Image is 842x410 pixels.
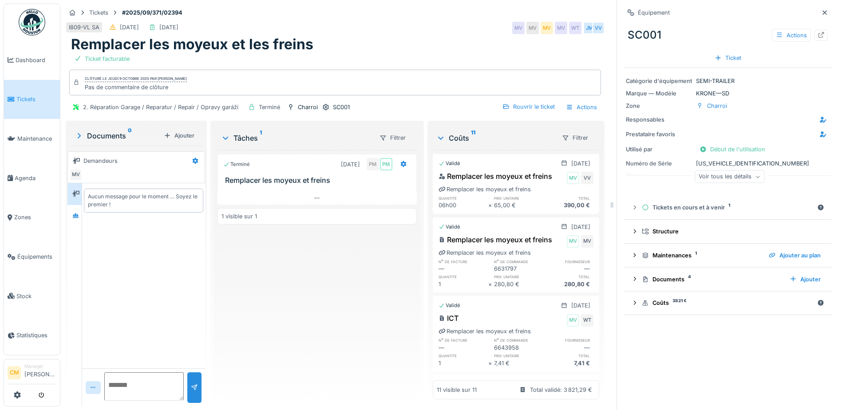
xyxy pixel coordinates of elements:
div: Validé [439,302,460,309]
a: Statistiques [4,316,60,355]
div: Utilisé par [626,145,692,154]
div: Prestataire favoris [626,130,692,138]
div: WT [581,314,593,327]
div: Validé [439,160,460,167]
div: MV [567,314,579,327]
h1: Remplacer les moyeux et les freins [71,36,313,53]
div: Tickets en cours et à venir [642,203,814,212]
sup: 1 [260,133,262,143]
div: — [544,264,593,273]
div: PM [367,158,379,170]
div: [DATE] [571,301,590,310]
div: Remplacer les moyeux et freins [439,327,531,335]
div: VV [592,22,605,34]
div: Tâches [221,133,372,143]
div: Actions [562,101,601,114]
span: Dashboard [16,56,56,64]
div: Charroi [707,102,727,110]
div: SC001 [624,24,831,47]
div: MV [567,235,579,248]
div: × [488,201,494,209]
div: 7,41 € [494,359,544,367]
div: Voir tous les détails [695,170,764,183]
a: Équipements [4,237,60,276]
div: Numéro de Série [626,159,692,168]
div: Filtrer [558,131,592,144]
div: Documents [75,130,160,141]
span: Équipements [17,252,56,261]
h3: Remplacer les moyeux et freins [225,176,413,185]
div: KRONE — SD [626,89,830,98]
a: CM Manager[PERSON_NAME] [8,363,56,384]
div: MV [70,169,82,181]
div: 7,41 € [544,359,593,367]
h6: n° de facture [439,337,488,343]
div: MV [512,22,525,34]
div: Remplacer les moyeux et freins [439,248,531,257]
div: Pas de commentaire de clôture [85,83,187,91]
div: Coûts [642,299,814,307]
div: 390,00 € [544,201,593,209]
div: Ticket facturable [85,55,130,63]
div: 1 [439,359,488,367]
div: I809-VL SA [69,23,99,32]
div: 06h00 [439,201,488,209]
summary: Structure [628,223,828,240]
img: Badge_color-CXgf-gQk.svg [19,9,45,35]
h6: n° de commande [494,337,544,343]
div: Maintenances [642,251,762,260]
li: [PERSON_NAME] [24,363,56,382]
div: 6631797 [494,264,544,273]
summary: Tickets en cours et à venir1 [628,199,828,216]
sup: 0 [128,130,132,141]
a: Zones [4,198,60,237]
div: [DATE] [571,159,590,168]
div: SEMI-TRAILER [626,77,830,85]
div: JM [583,22,596,34]
div: 280,80 € [544,280,593,288]
div: [DATE] [159,23,178,32]
div: 6643958 [494,343,544,352]
span: Tickets [16,95,56,103]
div: Remplacer les moyeux et freins [439,185,531,193]
li: CM [8,366,21,379]
a: Tickets [4,80,60,119]
h6: n° de commande [494,259,544,264]
div: Tickets [89,8,108,17]
span: Zones [14,213,56,221]
h6: fournisseur [544,337,593,343]
div: Responsables [626,115,692,124]
div: Filtrer [376,131,410,144]
div: Terminé [223,161,250,168]
div: Charroi [298,103,318,111]
div: Ajouter au plan [765,249,824,261]
div: Équipement [638,8,670,17]
div: ICT [439,313,459,323]
h6: total [544,274,593,280]
a: Stock [4,276,60,316]
div: Ajouter [160,130,198,142]
div: Documents [642,275,783,284]
div: Structure [642,227,821,236]
div: PM [380,158,392,170]
div: MV [541,22,553,34]
div: [US_VEHICLE_IDENTIFICATION_NUMBER] [626,159,830,168]
div: 1 [439,280,488,288]
div: Total validé: 3 821,29 € [530,386,592,394]
div: Actions [772,29,811,42]
div: 2. Réparation Garage / Reparatur / Repair / Opravy garáží [83,103,238,111]
div: 11 visible sur 11 [437,386,477,394]
div: 1 visible sur 1 [221,212,257,221]
div: Terminé [259,103,280,111]
div: Ticket [711,52,745,64]
div: MV [567,172,579,184]
div: MV [555,22,567,34]
h6: total [544,353,593,359]
div: WT [569,22,581,34]
a: Agenda [4,158,60,198]
div: SC001 [333,103,350,111]
div: Début de l'utilisation [696,143,769,155]
h6: prix unitaire [494,195,544,201]
div: Validé [439,223,460,231]
div: Coûts [436,133,554,143]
